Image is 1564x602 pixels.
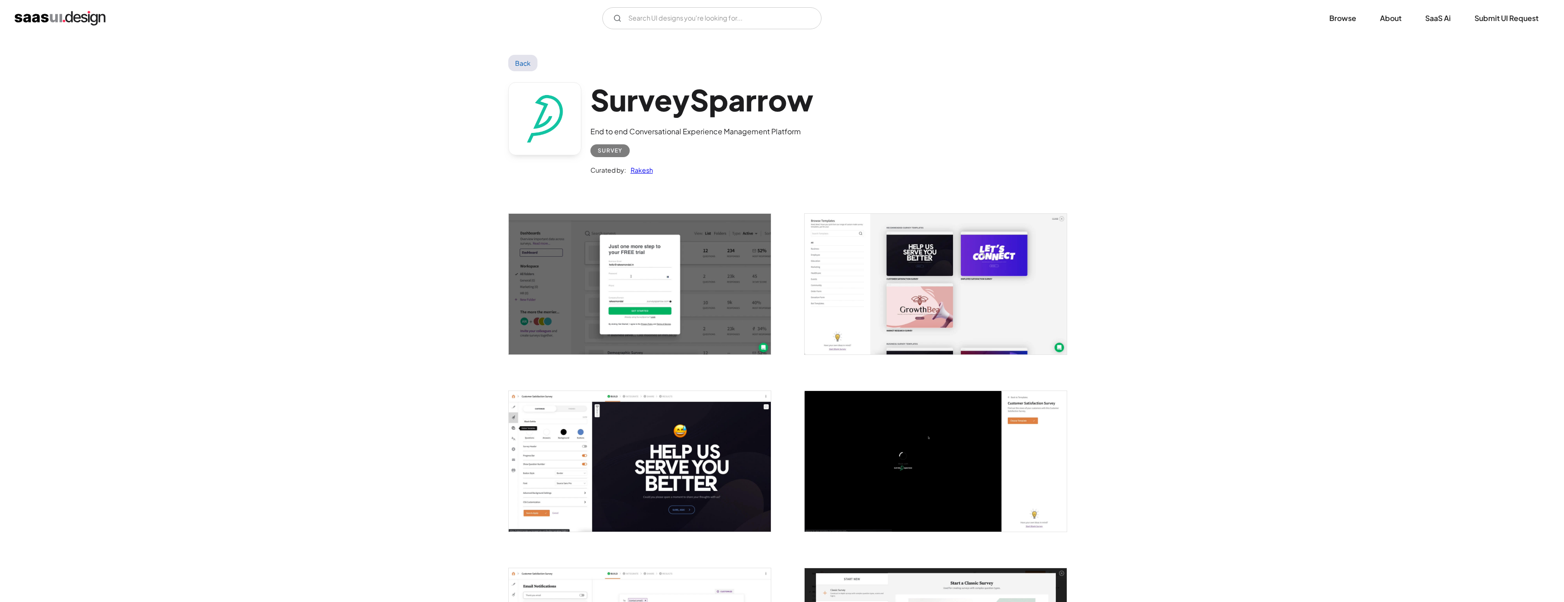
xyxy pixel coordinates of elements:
[805,214,1067,354] a: open lightbox
[805,391,1067,532] img: 6023eea42ac56678c2817cc8_SurveySparrow%20customise%20survey.jpg
[509,391,771,532] a: open lightbox
[602,7,821,29] input: Search UI designs you're looking for...
[509,214,771,354] img: 6023eea4ed4b7c749558bc61_SurveySparrow%20-%20Login.jpg
[590,82,813,117] h1: SurveySparrow
[1369,8,1412,28] a: About
[626,164,653,175] a: Rakesh
[805,391,1067,532] a: open lightbox
[509,391,771,532] img: 6023eea485866f2b315561d8_SurveySparrow%20build%20survey%202.jpg
[1318,8,1367,28] a: Browse
[602,7,821,29] form: Email Form
[508,55,538,71] a: Back
[805,214,1067,354] img: 6023eea42ac5664c23817cc9_SurveySparrow%20browse%20templates.jpg
[1464,8,1549,28] a: Submit UI Request
[598,145,622,156] div: Survey
[1414,8,1462,28] a: SaaS Ai
[15,11,105,26] a: home
[590,164,626,175] div: Curated by:
[590,126,813,137] div: End to end Conversational Experience Management Platform
[509,214,771,354] a: open lightbox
